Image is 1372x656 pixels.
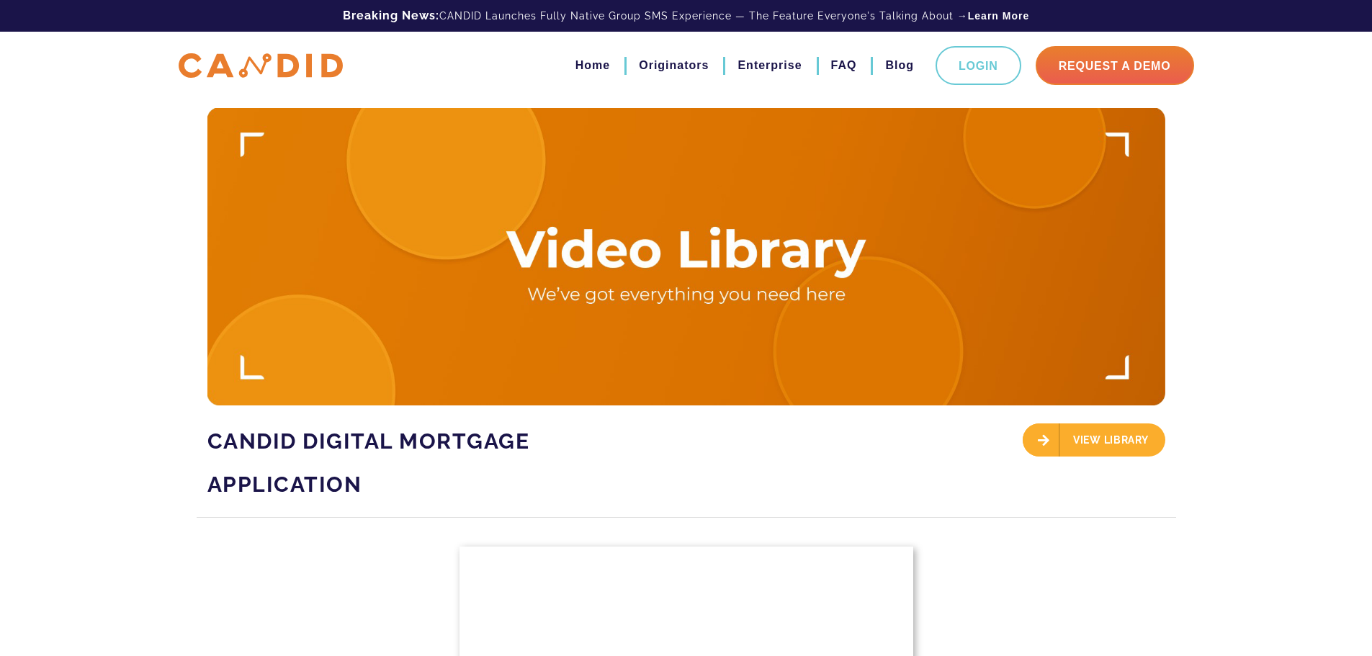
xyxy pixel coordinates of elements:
[1023,446,1165,459] a: View Library
[207,413,676,506] h1: CANDID Digital Mortgage Application
[885,53,914,78] a: Blog
[737,53,802,78] a: Enterprise
[207,108,1165,405] img: Video Library Hero
[936,46,1021,85] a: Login
[575,53,610,78] a: Home
[639,53,709,78] a: Originators
[1023,423,1165,457] div: View Library
[831,53,857,78] a: FAQ
[1036,46,1194,85] a: Request A Demo
[179,53,343,78] img: CANDID APP
[968,9,1029,23] a: Learn More
[343,9,439,22] b: Breaking News:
